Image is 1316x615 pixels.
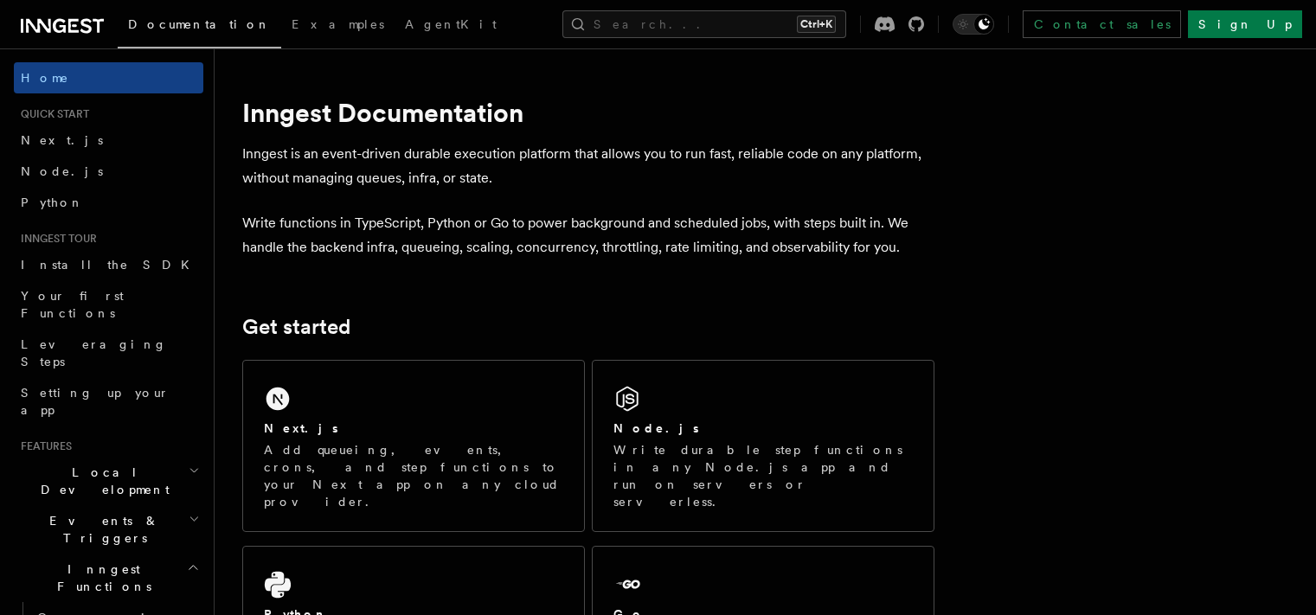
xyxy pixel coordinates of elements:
[797,16,836,33] kbd: Ctrl+K
[21,337,167,368] span: Leveraging Steps
[281,5,395,47] a: Examples
[21,133,103,147] span: Next.js
[14,561,187,595] span: Inngest Functions
[14,62,203,93] a: Home
[1188,10,1302,38] a: Sign Up
[242,315,350,339] a: Get started
[14,439,72,453] span: Features
[14,505,203,554] button: Events & Triggers
[14,156,203,187] a: Node.js
[14,280,203,329] a: Your first Functions
[21,386,170,417] span: Setting up your app
[118,5,281,48] a: Documentation
[395,5,507,47] a: AgentKit
[14,377,203,426] a: Setting up your app
[562,10,846,38] button: Search...Ctrl+K
[264,441,563,510] p: Add queueing, events, crons, and step functions to your Next app on any cloud provider.
[613,420,699,437] h2: Node.js
[242,211,934,259] p: Write functions in TypeScript, Python or Go to power background and scheduled jobs, with steps bu...
[14,232,97,246] span: Inngest tour
[14,464,189,498] span: Local Development
[14,457,203,505] button: Local Development
[14,125,203,156] a: Next.js
[242,97,934,128] h1: Inngest Documentation
[613,441,913,510] p: Write durable step functions in any Node.js app and run on servers or serverless.
[592,360,934,532] a: Node.jsWrite durable step functions in any Node.js app and run on servers or serverless.
[14,554,203,602] button: Inngest Functions
[953,14,994,35] button: Toggle dark mode
[21,258,200,272] span: Install the SDK
[21,164,103,178] span: Node.js
[14,249,203,280] a: Install the SDK
[14,512,189,547] span: Events & Triggers
[264,420,338,437] h2: Next.js
[128,17,271,31] span: Documentation
[292,17,384,31] span: Examples
[21,69,69,86] span: Home
[14,187,203,218] a: Python
[405,17,497,31] span: AgentKit
[14,329,203,377] a: Leveraging Steps
[21,195,84,209] span: Python
[1023,10,1181,38] a: Contact sales
[21,289,124,320] span: Your first Functions
[242,360,585,532] a: Next.jsAdd queueing, events, crons, and step functions to your Next app on any cloud provider.
[14,107,89,121] span: Quick start
[242,142,934,190] p: Inngest is an event-driven durable execution platform that allows you to run fast, reliable code ...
